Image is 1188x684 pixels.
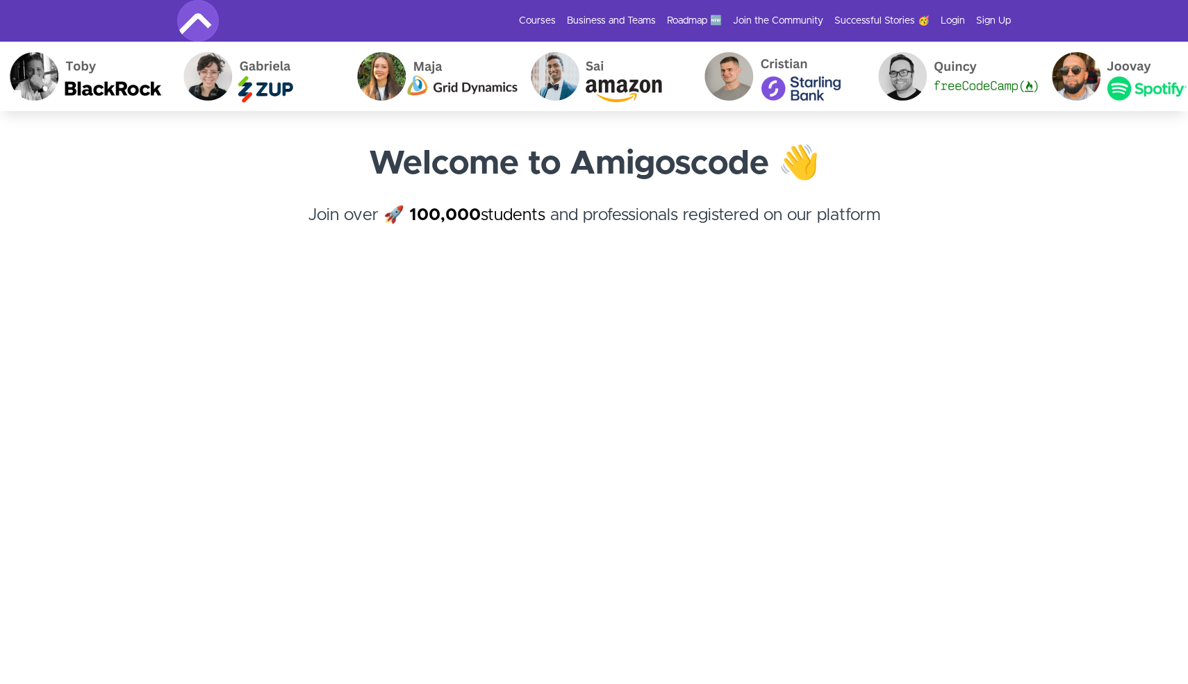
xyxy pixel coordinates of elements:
[347,42,521,111] img: Maja
[519,14,556,28] a: Courses
[369,147,820,181] strong: Welcome to Amigoscode 👋
[941,14,965,28] a: Login
[177,203,1011,253] h4: Join over 🚀 and professionals registered on our platform
[976,14,1011,28] a: Sign Up
[695,42,868,111] img: Cristian
[174,42,347,111] img: Gabriela
[868,42,1042,111] img: Quincy
[409,207,481,224] strong: 100,000
[521,42,695,111] img: Sai
[567,14,656,28] a: Business and Teams
[667,14,722,28] a: Roadmap 🆕
[834,14,930,28] a: Successful Stories 🥳
[409,207,545,224] a: 100,000students
[733,14,823,28] a: Join the Community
